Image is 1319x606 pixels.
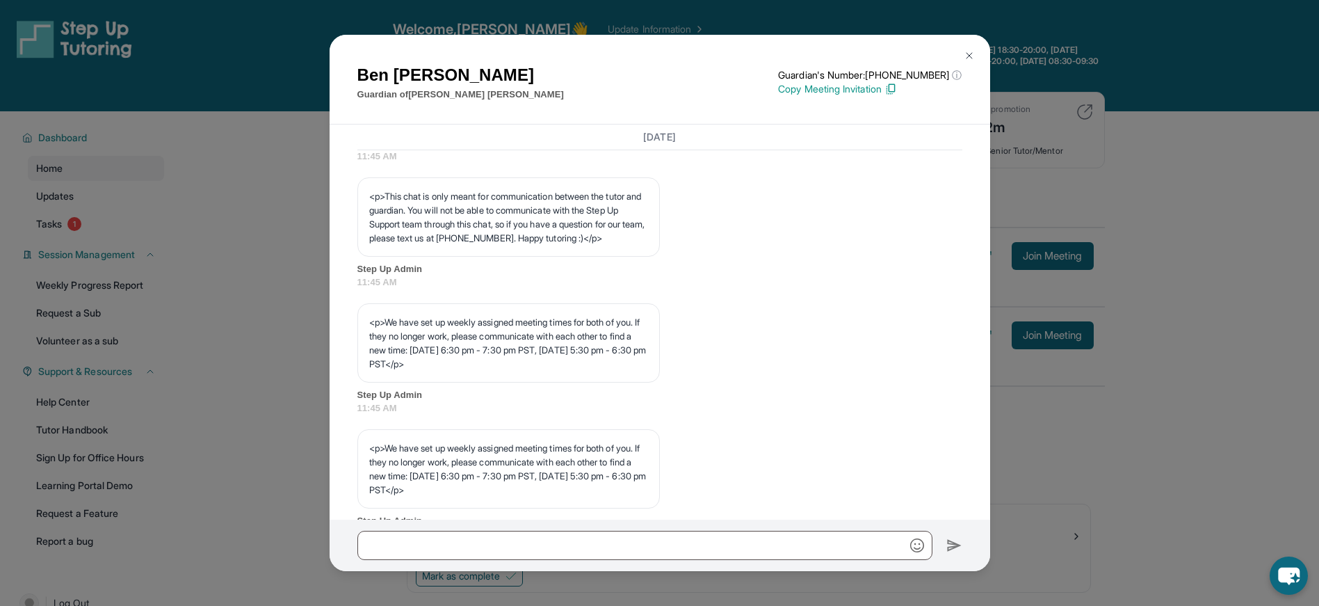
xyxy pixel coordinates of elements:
[946,537,962,554] img: Send icon
[369,441,648,497] p: <p>We have set up weekly assigned meeting times for both of you. If they no longer work, please c...
[357,88,564,102] p: Guardian of [PERSON_NAME] [PERSON_NAME]
[952,68,962,82] span: ⓘ
[884,83,897,95] img: Copy Icon
[357,63,564,88] h1: Ben [PERSON_NAME]
[357,388,962,402] span: Step Up Admin
[357,514,962,528] span: Step Up Admin
[910,539,924,552] img: Emoji
[369,189,648,245] p: <p>This chat is only meant for communication between the tutor and guardian. You will not be able...
[357,262,962,276] span: Step Up Admin
[357,130,962,144] h3: [DATE]
[778,68,962,82] p: Guardian's Number: [PHONE_NUMBER]
[369,315,648,371] p: <p>We have set up weekly assigned meeting times for both of you. If they no longer work, please c...
[357,150,962,164] span: 11:45 AM
[778,82,962,96] p: Copy Meeting Invitation
[357,276,962,289] span: 11:45 AM
[357,401,962,415] span: 11:45 AM
[964,50,975,61] img: Close Icon
[1270,557,1308,595] button: chat-button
